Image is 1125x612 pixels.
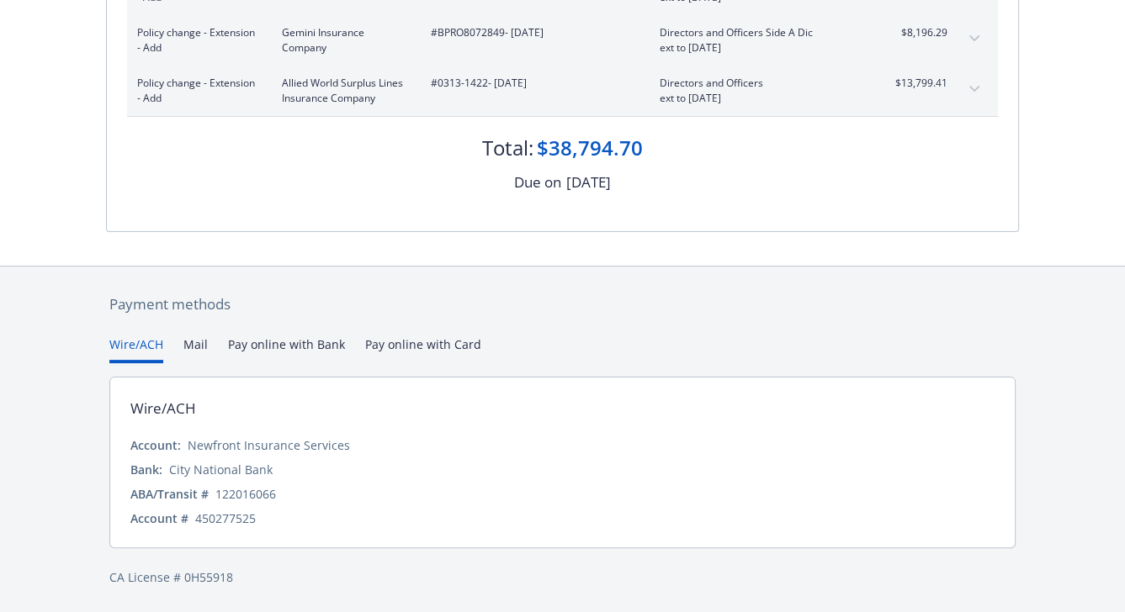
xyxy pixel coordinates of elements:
[109,335,163,363] button: Wire/ACH
[169,461,273,478] div: City National Bank
[514,171,561,193] div: Due on
[195,509,256,527] div: 450277525
[130,461,162,478] div: Bank:
[183,335,208,363] button: Mail
[482,134,533,162] div: Total:
[109,568,1016,586] div: CA License # 0H55918
[660,25,857,55] span: Directors and Officers Side A Dicext to [DATE]
[961,76,988,103] button: expand content
[228,335,345,363] button: Pay online with Bank
[137,25,255,55] span: Policy change - Extension - Add
[282,76,404,106] span: Allied World Surplus Lines Insurance Company
[660,91,857,106] span: ext to [DATE]
[109,293,1016,315] div: Payment methods
[660,40,857,55] span: ext to [DATE]
[537,134,643,162] div: $38,794.70
[431,25,633,40] span: #BPRO8072849 - [DATE]
[130,398,196,419] div: Wire/ACH
[660,76,857,106] span: Directors and Officersext to [DATE]
[660,76,857,91] span: Directors and Officers
[566,171,611,193] div: [DATE]
[365,335,481,363] button: Pay online with Card
[130,509,188,527] div: Account #
[961,25,988,52] button: expand content
[130,436,181,454] div: Account:
[884,76,947,91] span: $13,799.41
[282,25,404,55] span: Gemini Insurance Company
[431,76,633,91] span: #0313-1422 - [DATE]
[215,485,276,503] div: 122016066
[660,25,857,40] span: Directors and Officers Side A Dic
[137,76,255,106] span: Policy change - Extension - Add
[188,436,350,454] div: Newfront Insurance Services
[127,66,998,116] div: Policy change - Extension - AddAllied World Surplus Lines Insurance Company#0313-1422- [DATE]Dire...
[884,25,947,40] span: $8,196.29
[127,15,998,66] div: Policy change - Extension - AddGemini Insurance Company#BPRO8072849- [DATE]Directors and Officers...
[130,485,209,503] div: ABA/Transit #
